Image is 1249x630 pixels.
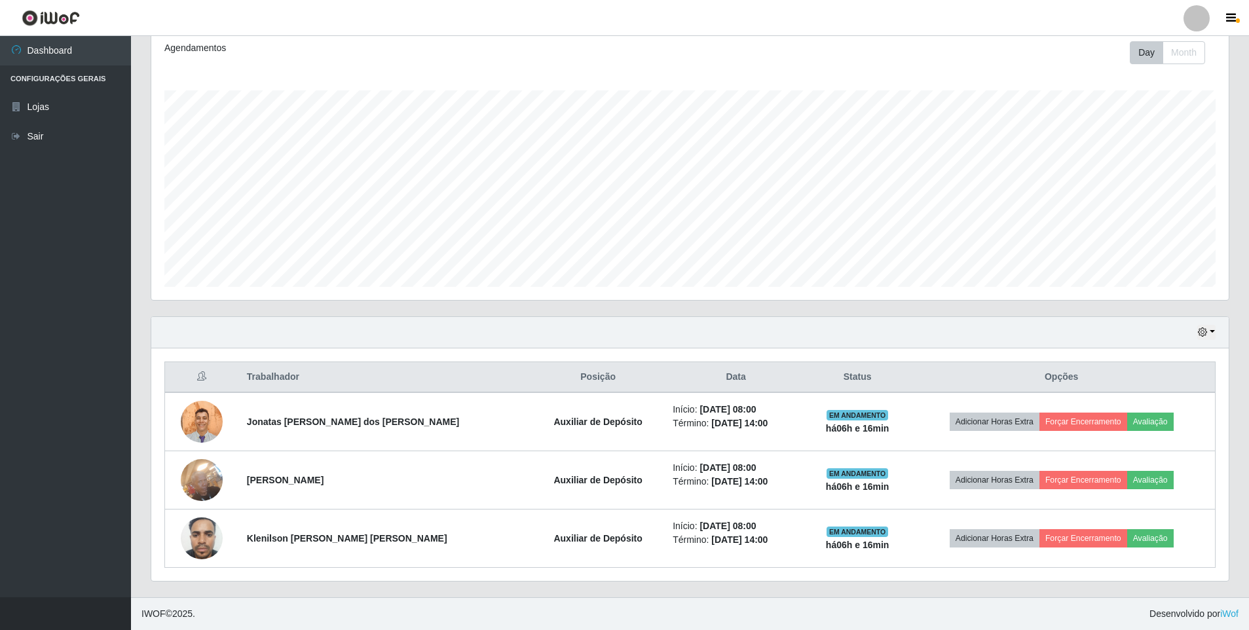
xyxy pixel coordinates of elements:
button: Avaliação [1127,413,1174,431]
span: EM ANDAMENTO [827,527,889,537]
th: Posição [531,362,665,393]
th: Trabalhador [239,362,531,393]
strong: Jonatas [PERSON_NAME] dos [PERSON_NAME] [247,417,459,427]
li: Início: [673,461,799,475]
li: Início: [673,403,799,417]
span: © 2025 . [141,607,195,621]
li: Término: [673,533,799,547]
div: Toolbar with button groups [1130,41,1216,64]
li: Início: [673,519,799,533]
li: Término: [673,475,799,489]
time: [DATE] 08:00 [699,521,756,531]
time: [DATE] 08:00 [699,404,756,415]
button: Forçar Encerramento [1039,413,1127,431]
img: 1755342256776.jpeg [181,452,223,508]
span: Desenvolvido por [1149,607,1239,621]
button: Adicionar Horas Extra [950,471,1039,489]
img: 1725879449451.jpeg [181,394,223,450]
strong: Auxiliar de Depósito [553,475,642,485]
strong: há 06 h e 16 min [826,540,889,550]
button: Avaliação [1127,471,1174,489]
div: First group [1130,41,1205,64]
strong: Auxiliar de Depósito [553,417,642,427]
button: Avaliação [1127,529,1174,547]
button: Forçar Encerramento [1039,471,1127,489]
span: EM ANDAMENTO [827,468,889,479]
img: 1735509810384.jpeg [181,510,223,566]
strong: há 06 h e 16 min [826,423,889,434]
button: Adicionar Horas Extra [950,413,1039,431]
th: Data [665,362,807,393]
strong: há 06 h e 16 min [826,481,889,492]
div: Agendamentos [164,41,591,55]
button: Forçar Encerramento [1039,529,1127,547]
button: Month [1163,41,1205,64]
span: IWOF [141,608,166,619]
button: Day [1130,41,1163,64]
time: [DATE] 08:00 [699,462,756,473]
img: CoreUI Logo [22,10,80,26]
time: [DATE] 14:00 [711,534,768,545]
strong: [PERSON_NAME] [247,475,324,485]
time: [DATE] 14:00 [711,476,768,487]
span: EM ANDAMENTO [827,410,889,420]
th: Opções [908,362,1215,393]
time: [DATE] 14:00 [711,418,768,428]
strong: Auxiliar de Depósito [553,533,642,544]
a: iWof [1220,608,1239,619]
th: Status [807,362,908,393]
button: Adicionar Horas Extra [950,529,1039,547]
li: Término: [673,417,799,430]
strong: Klenilson [PERSON_NAME] [PERSON_NAME] [247,533,447,544]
